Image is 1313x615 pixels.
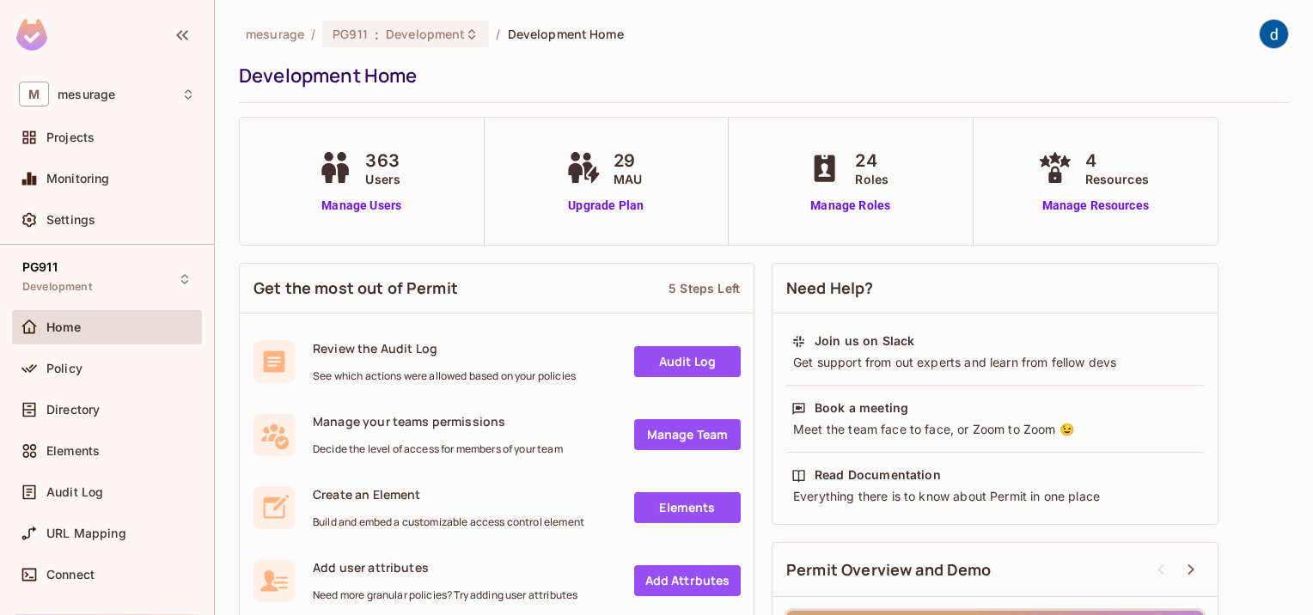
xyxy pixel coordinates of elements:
[253,277,458,299] span: Get the most out of Permit
[1085,148,1149,174] span: 4
[46,527,126,540] span: URL Mapping
[46,131,95,144] span: Projects
[803,197,897,215] a: Manage Roles
[313,486,584,502] span: Create an Element
[365,148,400,174] span: 363
[786,559,992,581] span: Permit Overview and Demo
[1260,20,1288,48] img: dev 911gcl
[791,354,1199,371] div: Get support from out experts and learn from fellow devs
[313,413,563,429] span: Manage your teams permissions
[46,485,103,499] span: Audit Log
[634,492,741,523] a: Elements
[46,444,100,458] span: Elements
[855,148,889,174] span: 24
[22,280,92,294] span: Development
[614,170,642,188] span: MAU
[314,197,409,215] a: Manage Users
[313,515,584,529] span: Build and embed a customizable access control element
[634,565,741,596] a: Add Attrbutes
[46,403,100,417] span: Directory
[46,320,82,334] span: Home
[791,488,1199,505] div: Everything there is to know about Permit in one place
[313,559,577,575] span: Add user attributes
[313,369,576,383] span: See which actions were allowed based on your policies
[562,197,650,215] a: Upgrade Plan
[634,419,741,450] a: Manage Team
[58,88,115,101] span: Workspace: mesurage
[46,213,95,227] span: Settings
[313,442,563,456] span: Decide the level of access for members of your team
[1085,170,1149,188] span: Resources
[246,26,304,42] span: the active workspace
[239,63,1280,88] div: Development Home
[786,277,874,299] span: Need Help?
[16,19,47,51] img: SReyMgAAAABJRU5ErkJggg==
[374,27,380,41] span: :
[614,148,642,174] span: 29
[22,260,58,274] span: PG911
[1034,197,1157,215] a: Manage Resources
[508,26,624,42] span: Development Home
[19,82,49,107] span: M
[791,421,1199,438] div: Meet the team face to face, or Zoom to Zoom 😉
[669,280,740,296] div: 5 Steps Left
[855,170,889,188] span: Roles
[46,362,82,375] span: Policy
[815,466,941,484] div: Read Documentation
[365,170,400,188] span: Users
[815,399,908,417] div: Book a meeting
[634,346,741,377] a: Audit Log
[333,26,368,42] span: PG911
[815,332,914,350] div: Join us on Slack
[46,568,95,582] span: Connect
[46,172,110,186] span: Monitoring
[313,340,576,356] span: Review the Audit Log
[386,26,465,42] span: Development
[311,26,315,42] li: /
[313,588,577,602] span: Need more granular policies? Try adding user attributes
[496,26,500,42] li: /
